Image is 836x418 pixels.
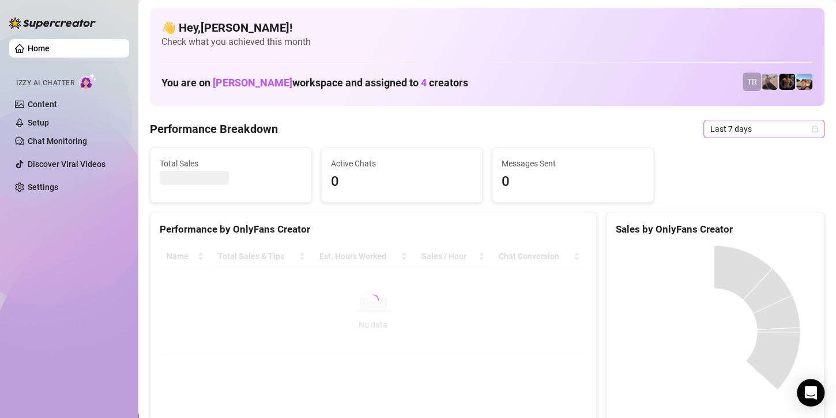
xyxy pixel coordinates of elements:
[779,74,795,90] img: Trent
[79,73,97,90] img: AI Chatter
[161,36,813,48] span: Check what you achieved this month
[502,157,644,170] span: Messages Sent
[213,77,292,89] span: [PERSON_NAME]
[161,20,813,36] h4: 👋 Hey, [PERSON_NAME] !
[331,171,473,193] span: 0
[616,222,815,237] div: Sales by OnlyFans Creator
[796,74,812,90] img: Zach
[160,222,587,237] div: Performance by OnlyFans Creator
[421,77,427,89] span: 4
[9,17,96,29] img: logo-BBDzfeDw.svg
[797,379,824,406] div: Open Intercom Messenger
[160,157,302,170] span: Total Sales
[365,292,381,308] span: loading
[28,136,87,146] a: Chat Monitoring
[331,157,473,170] span: Active Chats
[502,171,644,193] span: 0
[762,74,778,90] img: LC
[28,118,49,127] a: Setup
[28,44,50,53] a: Home
[28,100,57,109] a: Content
[150,121,278,137] h4: Performance Breakdown
[161,77,468,89] h1: You are on workspace and assigned to creators
[710,120,818,138] span: Last 7 days
[747,75,757,88] span: TR
[28,183,58,192] a: Settings
[16,78,74,89] span: Izzy AI Chatter
[811,126,818,132] span: calendar
[28,159,106,169] a: Discover Viral Videos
